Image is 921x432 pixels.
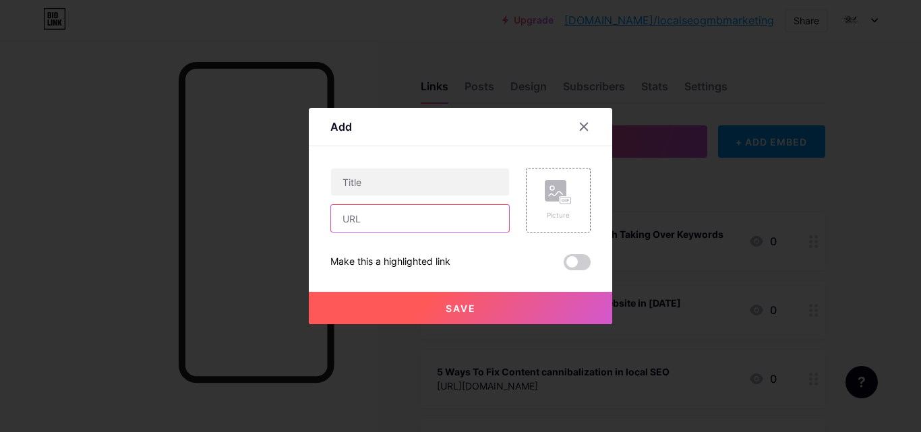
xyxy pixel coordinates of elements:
[331,205,509,232] input: URL
[446,303,476,314] span: Save
[309,292,612,324] button: Save
[330,119,352,135] div: Add
[330,254,450,270] div: Make this a highlighted link
[331,168,509,195] input: Title
[545,210,572,220] div: Picture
